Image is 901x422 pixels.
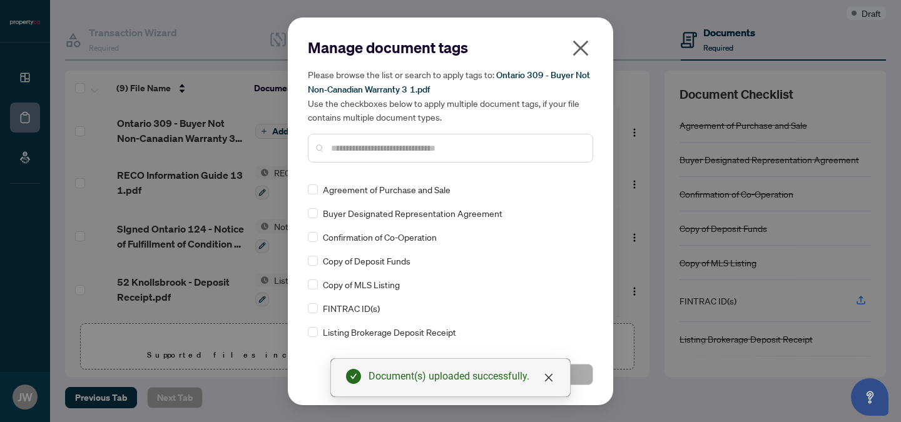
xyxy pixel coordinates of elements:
h2: Manage document tags [308,38,593,58]
span: Agreement of Purchase and Sale [323,183,450,196]
button: Cancel [308,364,447,385]
span: Copy of Deposit Funds [323,254,410,268]
span: check-circle [346,369,361,384]
span: Confirmation of Co-Operation [323,230,437,244]
a: Close [542,371,556,384]
span: close [544,373,554,383]
span: Listing Brokerage Deposit Receipt [323,325,456,339]
button: Open asap [851,378,888,416]
div: Document(s) uploaded successfully. [369,369,555,384]
span: Buyer Designated Representation Agreement [323,206,502,220]
h5: Please browse the list or search to apply tags to: Use the checkboxes below to apply multiple doc... [308,68,593,124]
span: Copy of MLS Listing [323,278,400,291]
span: close [571,38,591,58]
span: Ontario 309 - Buyer Not Non-Canadian Warranty 3 1.pdf [308,69,590,95]
span: FINTRAC ID(s) [323,301,380,315]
